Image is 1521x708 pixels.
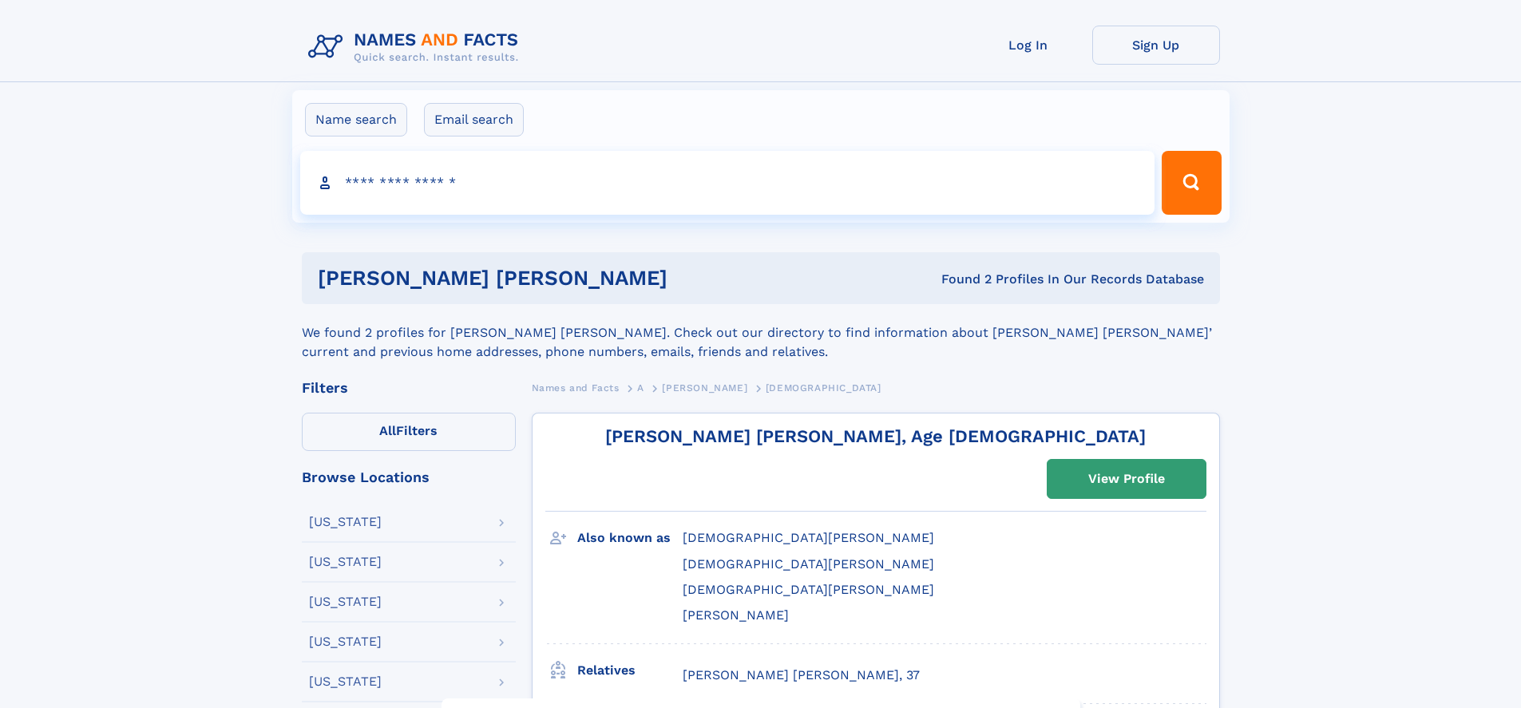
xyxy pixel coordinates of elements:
span: All [379,423,396,438]
label: Filters [302,413,516,451]
h1: [PERSON_NAME] [PERSON_NAME] [318,268,805,288]
button: Search Button [1162,151,1221,215]
span: [DEMOGRAPHIC_DATA][PERSON_NAME] [683,582,934,597]
div: Browse Locations [302,470,516,485]
a: [PERSON_NAME] [PERSON_NAME], 37 [683,666,920,684]
a: [PERSON_NAME] [662,378,747,398]
a: Log In [964,26,1092,65]
span: A [637,382,644,394]
h3: Also known as [577,524,683,552]
a: View Profile [1048,460,1206,498]
div: [US_STATE] [309,556,382,568]
div: [US_STATE] [309,635,382,648]
div: Filters [302,381,516,395]
input: search input [300,151,1155,215]
a: A [637,378,644,398]
a: [PERSON_NAME] [PERSON_NAME], Age [DEMOGRAPHIC_DATA] [605,426,1146,446]
div: [US_STATE] [309,675,382,688]
label: Name search [305,103,407,136]
span: [DEMOGRAPHIC_DATA][PERSON_NAME] [683,556,934,572]
div: [US_STATE] [309,516,382,528]
span: [PERSON_NAME] [662,382,747,394]
h3: Relatives [577,657,683,684]
label: Email search [424,103,524,136]
div: [US_STATE] [309,595,382,608]
a: Sign Up [1092,26,1220,65]
span: [PERSON_NAME] [683,607,789,623]
div: Found 2 Profiles In Our Records Database [804,271,1204,288]
a: Names and Facts [532,378,620,398]
div: We found 2 profiles for [PERSON_NAME] [PERSON_NAME]. Check out our directory to find information ... [302,304,1220,362]
span: [DEMOGRAPHIC_DATA][PERSON_NAME] [683,530,934,545]
div: View Profile [1088,461,1165,497]
img: Logo Names and Facts [302,26,532,69]
span: [DEMOGRAPHIC_DATA] [766,382,881,394]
